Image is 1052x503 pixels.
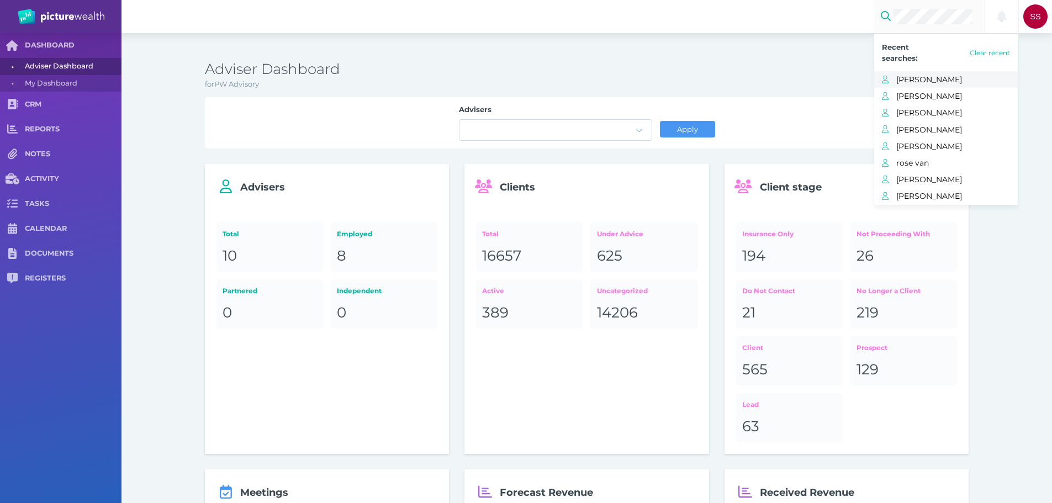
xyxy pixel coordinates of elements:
a: Under Advice625 [590,222,697,271]
button: [PERSON_NAME] [874,121,1018,138]
span: [PERSON_NAME] [896,105,1018,120]
span: Lead [742,400,759,409]
span: Do Not Contact [742,287,795,295]
span: Partnered [223,287,257,295]
div: 16657 [482,247,577,266]
span: Received Revenue [760,486,854,499]
div: 194 [742,247,837,266]
span: CRM [25,100,121,109]
div: 21 [742,304,837,322]
button: [PERSON_NAME] [874,71,1018,88]
span: [PERSON_NAME] [896,89,1018,103]
span: Recent searches: [882,43,917,62]
span: CALENDAR [25,224,121,234]
span: Forecast Revenue [500,486,593,499]
div: 565 [742,361,837,379]
span: [PERSON_NAME] [896,189,1018,203]
button: [PERSON_NAME] [874,88,1018,104]
div: 10 [223,247,317,266]
span: Active [482,287,504,295]
span: My Dashboard [25,75,118,92]
div: 0 [223,304,317,322]
div: 8 [337,247,431,266]
span: DASHBOARD [25,41,121,50]
h3: Adviser Dashboard [205,60,969,79]
span: Independent [337,287,382,295]
span: TASKS [25,199,121,209]
div: 14206 [597,304,691,322]
span: Not Proceeding With [857,230,930,238]
span: [PERSON_NAME] [896,123,1018,137]
div: 219 [857,304,951,322]
a: Employed8 [331,222,437,271]
span: [PERSON_NAME] [896,172,1018,187]
span: DOCUMENTS [25,249,121,258]
span: Insurance Only [742,230,794,238]
span: REGISTERS [25,274,121,283]
span: [PERSON_NAME] [896,72,1018,87]
a: Active389 [476,279,583,329]
button: rose van [874,155,1018,171]
button: Apply [660,121,715,137]
span: Client [742,343,763,352]
a: Total16657 [476,222,583,271]
button: [PERSON_NAME] [874,188,1018,204]
span: No Longer a Client [857,287,921,295]
span: ACTIVITY [25,174,121,184]
div: 625 [597,247,691,266]
button: [PERSON_NAME] [874,171,1018,188]
p: for PW Advisory [205,79,969,90]
div: 0 [337,304,431,322]
a: Partnered0 [216,279,323,329]
div: Shelby Slender [1023,4,1048,29]
span: Under Advice [597,230,643,238]
span: REPORTS [25,125,121,134]
span: Total [482,230,499,238]
div: 26 [857,247,951,266]
span: [PERSON_NAME] [896,139,1018,153]
span: Advisers [240,181,285,193]
button: [PERSON_NAME] [874,138,1018,155]
button: [PERSON_NAME] [874,104,1018,121]
div: 389 [482,304,577,322]
span: SS [1030,12,1041,21]
span: Clear recent [970,49,1010,57]
a: Independent0 [331,279,437,329]
div: 129 [857,361,951,379]
img: PW [18,9,104,24]
span: Client stage [760,181,822,193]
div: 63 [742,417,837,436]
span: Prospect [857,343,887,352]
span: rose van [896,156,1018,170]
span: Meetings [240,486,288,499]
span: Apply [672,125,702,134]
span: Uncategorized [597,287,648,295]
span: Adviser Dashboard [25,58,118,75]
span: NOTES [25,150,121,159]
label: Advisers [459,105,652,119]
span: Employed [337,230,372,238]
span: Total [223,230,239,238]
span: Clients [500,181,535,193]
a: Total10 [216,222,323,271]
